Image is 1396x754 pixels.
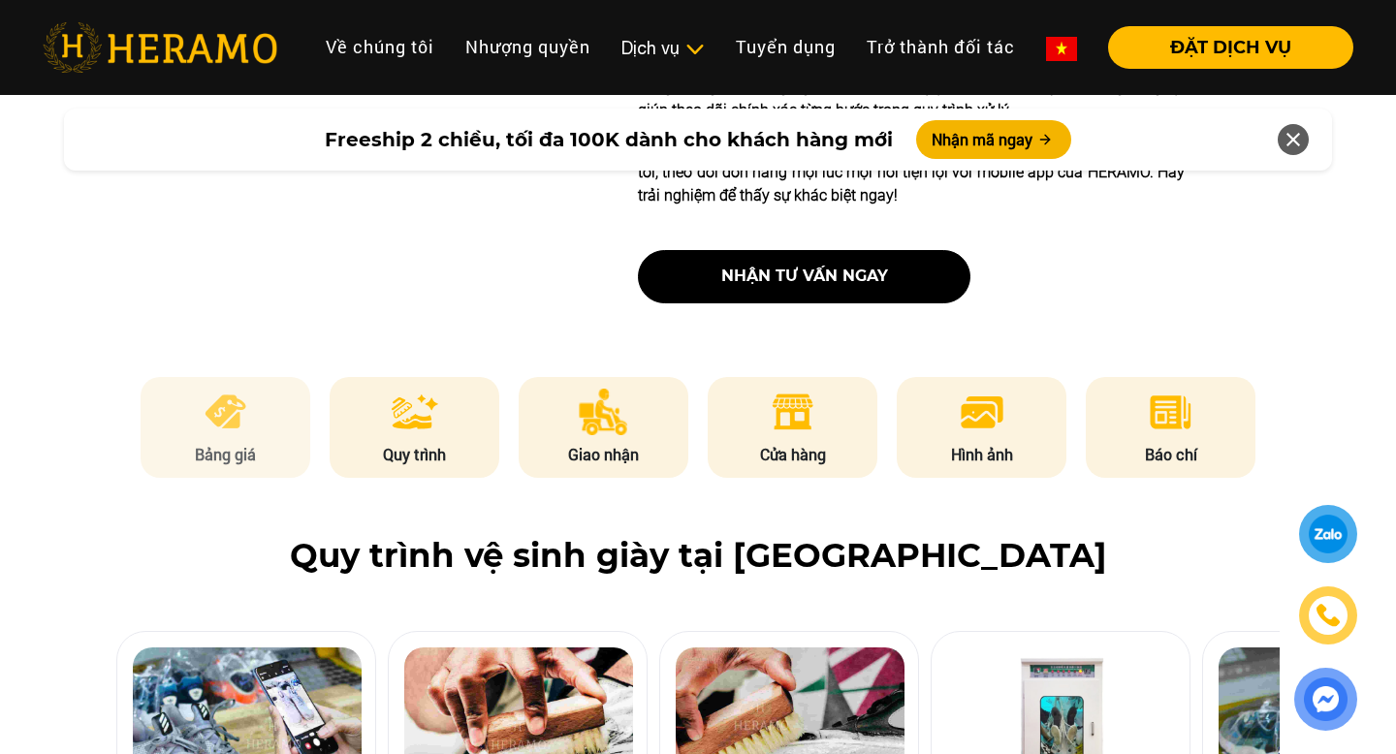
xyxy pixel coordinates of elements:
img: process.png [392,389,438,435]
div: Dịch vụ [621,35,705,61]
button: Nhận mã ngay [916,120,1071,159]
a: phone-icon [1301,588,1354,642]
img: heramo-logo.png [43,22,277,73]
p: Báo chí [1086,443,1256,466]
a: Tuyển dụng [720,26,851,68]
p: Cửa hàng [708,443,878,466]
p: Quy trình [330,443,500,466]
p: Bảng giá [141,443,311,466]
button: nhận tư vấn ngay [638,250,970,303]
button: ĐẶT DỊCH VỤ [1108,26,1353,69]
a: Trở thành đối tác [851,26,1031,68]
img: subToggleIcon [684,40,705,59]
img: delivery.png [579,389,629,435]
img: store.png [769,389,816,435]
a: Nhượng quyền [450,26,606,68]
p: Hình ảnh [897,443,1067,466]
a: ĐẶT DỊCH VỤ [1093,39,1353,56]
h2: Quy trình vệ sinh giày tại [GEOGRAPHIC_DATA] [43,536,1353,576]
img: vn-flag.png [1046,37,1077,61]
span: Freeship 2 chiều, tối đa 100K dành cho khách hàng mới [325,125,893,154]
img: news.png [1147,389,1194,435]
img: pricing.png [202,389,249,435]
p: Giao nhận [519,443,689,466]
a: Về chúng tôi [310,26,450,68]
img: phone-icon [1316,603,1342,628]
img: image.png [959,389,1005,435]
